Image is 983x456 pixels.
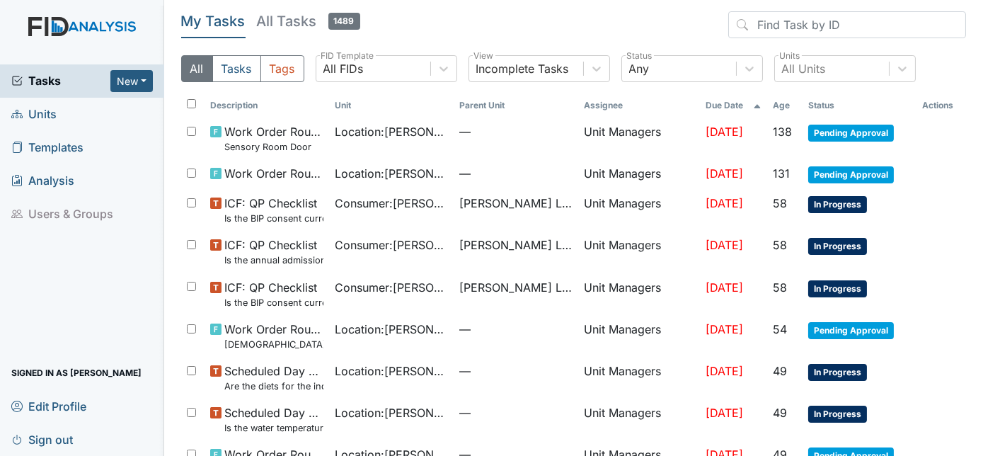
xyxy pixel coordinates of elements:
[335,195,448,212] span: Consumer : [PERSON_NAME]
[181,55,213,82] button: All
[260,55,304,82] button: Tags
[916,93,966,118] th: Actions
[224,338,323,351] small: [DEMOGRAPHIC_DATA] Bathroom Faucet and Plumbing
[328,13,360,30] span: 1489
[454,93,578,118] th: Toggle SortBy
[335,165,448,182] span: Location : [PERSON_NAME]
[11,103,57,125] span: Units
[224,279,323,309] span: ICF: QP Checklist Is the BIP consent current? (document the date, BIP number in the comment section)
[224,123,323,154] span: Work Order Routine Sensory Room Door
[706,364,743,378] span: [DATE]
[11,362,142,384] span: Signed in as [PERSON_NAME]
[224,363,323,393] span: Scheduled Day Program Inspection Are the diets for the individuals (with initials) posted in the ...
[11,428,73,450] span: Sign out
[578,231,700,273] td: Unit Managers
[11,72,110,89] a: Tasks
[578,93,700,118] th: Assignee
[335,404,448,421] span: Location : [PERSON_NAME]
[335,363,448,380] span: Location : [PERSON_NAME]
[181,11,246,31] h5: My Tasks
[578,189,700,231] td: Unit Managers
[773,196,787,210] span: 58
[808,364,867,381] span: In Progress
[808,406,867,423] span: In Progress
[335,236,448,253] span: Consumer : [PERSON_NAME], Shekeyra
[11,395,86,417] span: Edit Profile
[773,166,790,181] span: 131
[767,93,803,118] th: Toggle SortBy
[773,364,787,378] span: 49
[110,70,153,92] button: New
[706,280,743,295] span: [DATE]
[257,11,360,31] h5: All Tasks
[224,140,323,154] small: Sensory Room Door
[706,166,743,181] span: [DATE]
[459,236,573,253] span: [PERSON_NAME] Loop
[459,404,573,421] span: —
[808,238,867,255] span: In Progress
[323,60,364,77] div: All FIDs
[706,406,743,420] span: [DATE]
[224,404,323,435] span: Scheduled Day Program Inspection Is the water temperature at the kitchen sink between 100 to 110 ...
[706,238,743,252] span: [DATE]
[706,322,743,336] span: [DATE]
[578,357,700,399] td: Unit Managers
[11,137,84,159] span: Templates
[224,253,323,267] small: Is the annual admission agreement current? (document the date in the comment section)
[808,125,894,142] span: Pending Approval
[782,60,826,77] div: All Units
[212,55,261,82] button: Tasks
[803,93,916,118] th: Toggle SortBy
[808,280,867,297] span: In Progress
[706,125,743,139] span: [DATE]
[335,321,448,338] span: Location : [PERSON_NAME]
[773,406,787,420] span: 49
[459,279,573,296] span: [PERSON_NAME] Loop
[728,11,966,38] input: Find Task by ID
[578,315,700,357] td: Unit Managers
[224,321,323,351] span: Work Order Routine Ladies Bathroom Faucet and Plumbing
[224,165,323,182] span: Work Order Routine
[224,212,323,225] small: Is the BIP consent current? (document the date, BIP number in the comment section)
[808,166,894,183] span: Pending Approval
[224,195,323,225] span: ICF: QP Checklist Is the BIP consent current? (document the date, BIP number in the comment section)
[773,280,787,295] span: 58
[459,195,573,212] span: [PERSON_NAME] Loop
[808,196,867,213] span: In Progress
[224,236,323,267] span: ICF: QP Checklist Is the annual admission agreement current? (document the date in the comment se...
[629,60,650,77] div: Any
[773,322,787,336] span: 54
[578,118,700,159] td: Unit Managers
[459,363,573,380] span: —
[706,196,743,210] span: [DATE]
[335,279,448,296] span: Consumer : [PERSON_NAME], Shekeyra
[700,93,767,118] th: Toggle SortBy
[773,125,792,139] span: 138
[329,93,454,118] th: Toggle SortBy
[459,165,573,182] span: —
[773,238,787,252] span: 58
[578,399,700,440] td: Unit Managers
[578,273,700,315] td: Unit Managers
[224,380,323,393] small: Are the diets for the individuals (with initials) posted in the dining area?
[808,322,894,339] span: Pending Approval
[459,123,573,140] span: —
[205,93,329,118] th: Toggle SortBy
[224,421,323,435] small: Is the water temperature at the kitchen sink between 100 to 110 degrees?
[578,159,700,189] td: Unit Managers
[187,99,196,108] input: Toggle All Rows Selected
[181,55,304,82] div: Type filter
[11,170,74,192] span: Analysis
[459,321,573,338] span: —
[335,123,448,140] span: Location : [PERSON_NAME]
[224,296,323,309] small: Is the BIP consent current? (document the date, BIP number in the comment section)
[476,60,569,77] div: Incomplete Tasks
